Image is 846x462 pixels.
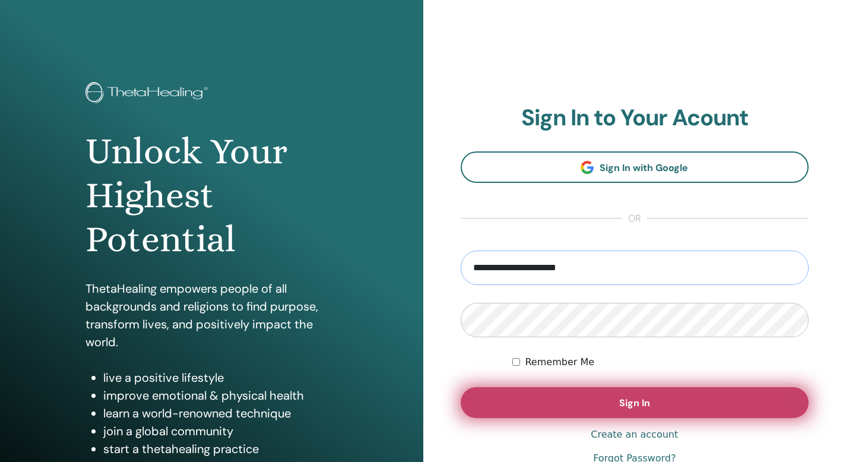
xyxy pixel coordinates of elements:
div: Keep me authenticated indefinitely or until I manually logout [512,355,809,369]
button: Sign In [461,387,809,418]
h1: Unlock Your Highest Potential [85,129,338,262]
li: improve emotional & physical health [103,387,338,404]
span: or [622,211,647,226]
h2: Sign In to Your Acount [461,105,809,132]
label: Remember Me [525,355,594,369]
a: Sign In with Google [461,151,809,183]
a: Create an account [591,428,678,442]
span: Sign In [619,397,650,409]
li: join a global community [103,422,338,440]
li: learn a world-renowned technique [103,404,338,422]
span: Sign In with Google [600,162,688,174]
li: live a positive lifestyle [103,369,338,387]
p: ThetaHealing empowers people of all backgrounds and religions to find purpose, transform lives, a... [85,280,338,351]
li: start a thetahealing practice [103,440,338,458]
